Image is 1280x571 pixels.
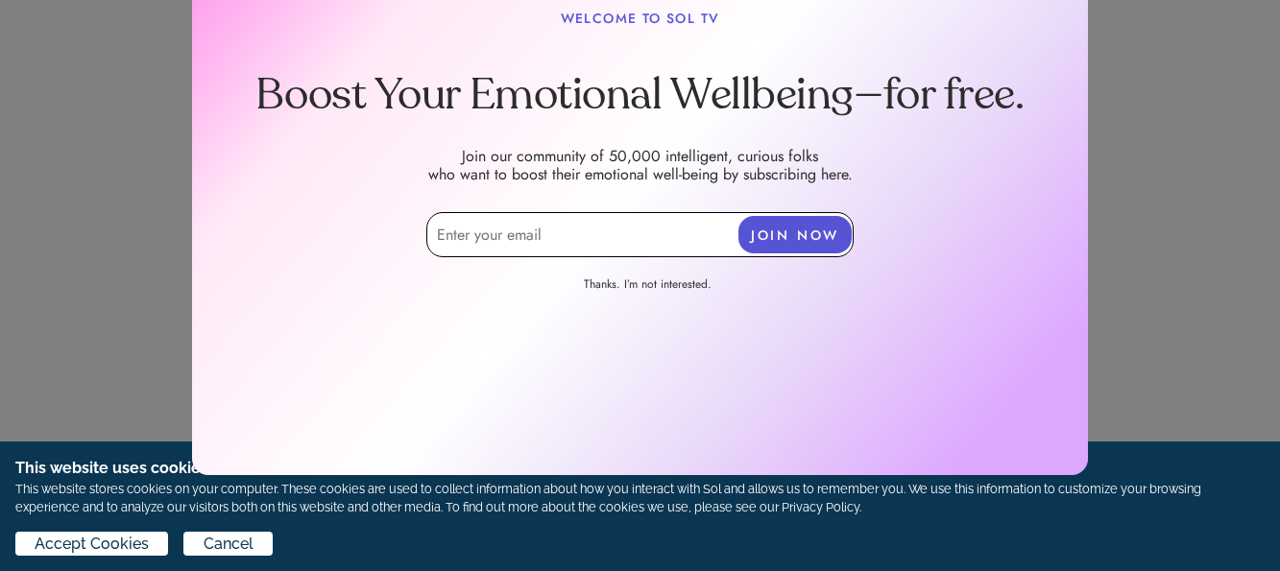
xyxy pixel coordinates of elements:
[207,75,1073,118] h1: Boost Your Emotional Wellbeing—for free.
[537,276,758,297] a: Thanks. I’m not interested.
[426,212,854,257] input: Enter your email
[35,533,149,556] span: Accept Cookies
[15,480,1265,516] p: This website stores cookies on your computer. These cookies are used to collect information about...
[15,532,168,556] button: Accept Cookies
[204,533,254,556] span: Cancel
[15,457,1265,480] h1: This website uses cookies
[183,532,272,556] button: Cancel
[738,216,852,253] button: JOIN NOW
[207,11,1073,27] p: WELCOME TO SOL TV
[207,147,1073,183] p: Join our community of 50,000 intelligent, curious folks who want to boost their emotional well-be...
